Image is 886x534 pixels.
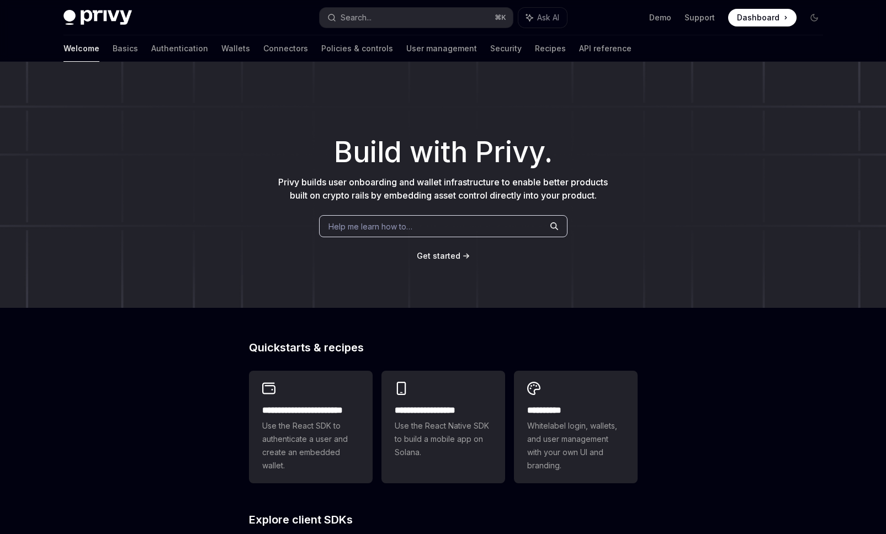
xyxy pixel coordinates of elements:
span: Whitelabel login, wallets, and user management with your own UI and branding. [527,419,624,472]
a: Support [685,12,715,23]
a: Basics [113,35,138,62]
div: Search... [341,11,372,24]
a: Welcome [63,35,99,62]
button: Ask AI [518,8,567,28]
span: Explore client SDKs [249,514,353,525]
a: Policies & controls [321,35,393,62]
a: Get started [417,250,460,261]
span: Help me learn how to… [328,221,412,232]
a: Connectors [263,35,308,62]
a: User management [406,35,477,62]
span: Get started [417,251,460,260]
button: Toggle dark mode [805,9,823,26]
button: Search...⌘K [320,8,513,28]
a: **** **** **** ***Use the React Native SDK to build a mobile app on Solana. [381,371,505,483]
span: Use the React SDK to authenticate a user and create an embedded wallet. [262,419,359,472]
span: Use the React Native SDK to build a mobile app on Solana. [395,419,492,459]
span: Build with Privy. [334,142,553,162]
span: Privy builds user onboarding and wallet infrastructure to enable better products built on crypto ... [278,177,608,201]
a: Wallets [221,35,250,62]
a: Dashboard [728,9,797,26]
img: dark logo [63,10,132,25]
a: Security [490,35,522,62]
a: Demo [649,12,671,23]
a: API reference [579,35,632,62]
a: **** *****Whitelabel login, wallets, and user management with your own UI and branding. [514,371,638,483]
span: Dashboard [737,12,779,23]
span: Ask AI [537,12,559,23]
a: Authentication [151,35,208,62]
span: ⌘ K [495,13,506,22]
a: Recipes [535,35,566,62]
span: Quickstarts & recipes [249,342,364,353]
